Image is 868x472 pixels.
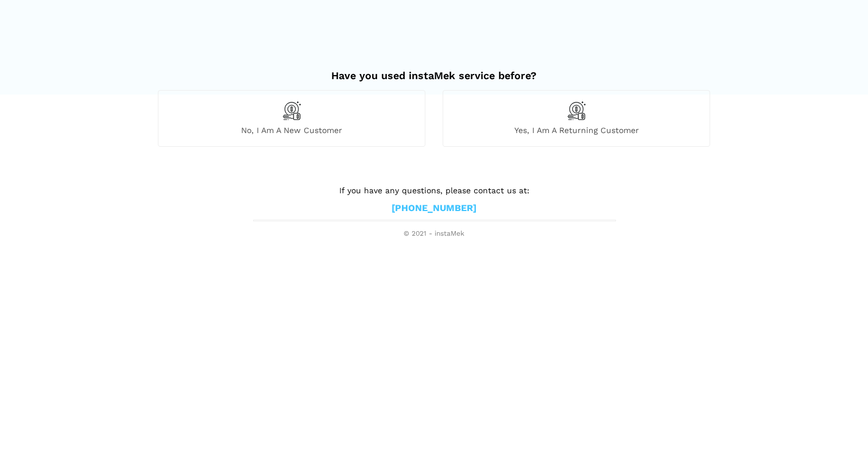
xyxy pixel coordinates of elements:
[253,184,615,197] p: If you have any questions, please contact us at:
[253,229,615,239] span: © 2021 - instaMek
[158,58,710,82] h2: Have you used instaMek service before?
[392,202,476,214] a: [PHONE_NUMBER]
[443,125,710,135] span: Yes, I am a returning customer
[158,125,425,135] span: No, I am a new customer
